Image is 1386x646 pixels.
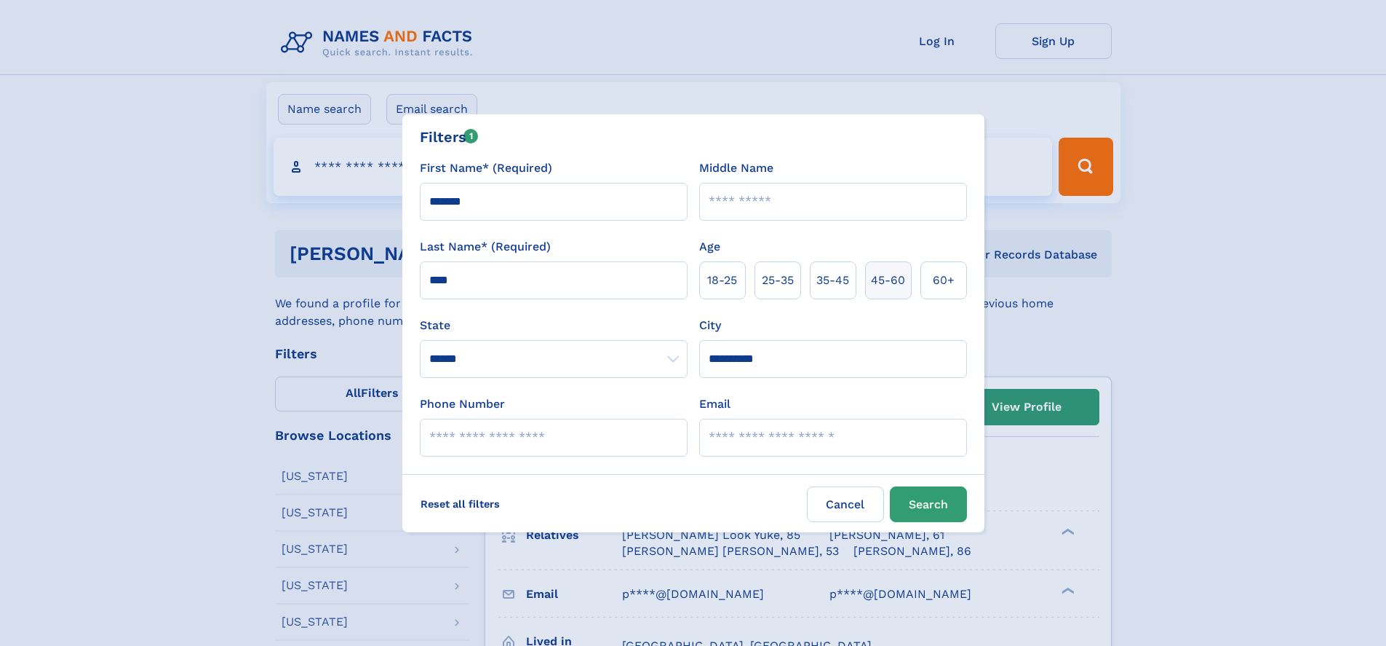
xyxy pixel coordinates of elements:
[933,272,955,289] span: 60+
[699,238,720,256] label: Age
[420,395,505,413] label: Phone Number
[420,238,551,256] label: Last Name* (Required)
[699,317,721,334] label: City
[816,272,849,289] span: 35‑45
[762,272,794,289] span: 25‑35
[420,126,479,148] div: Filters
[420,317,688,334] label: State
[890,487,967,522] button: Search
[411,487,509,521] label: Reset all filters
[699,159,773,177] label: Middle Name
[699,395,730,413] label: Email
[871,272,905,289] span: 45‑60
[807,487,884,522] label: Cancel
[707,272,737,289] span: 18‑25
[420,159,552,177] label: First Name* (Required)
